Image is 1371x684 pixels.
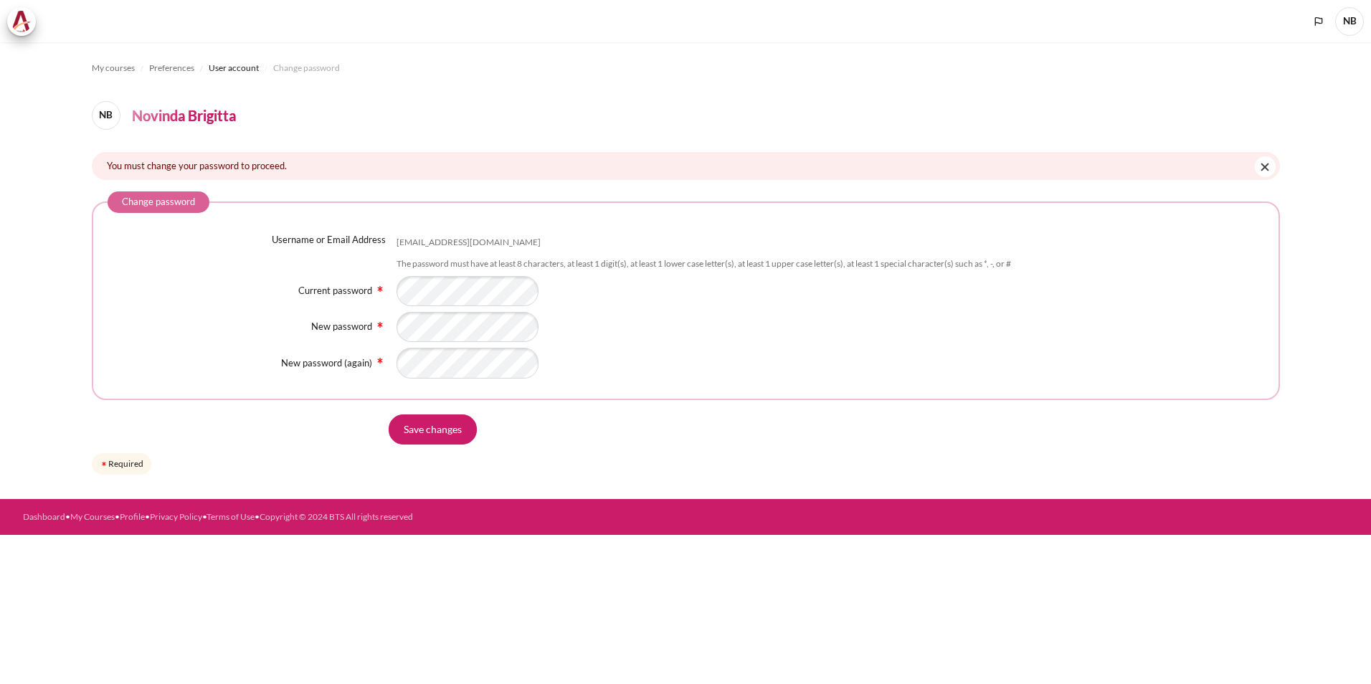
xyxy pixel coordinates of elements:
a: Terms of Use [207,511,255,522]
a: Preferences [149,60,194,77]
label: New password (again) [281,357,372,369]
div: The password must have at least 8 characters, at least 1 digit(s), at least 1 lower case letter(s... [397,258,1011,270]
label: New password [311,320,372,332]
span: User account [209,62,259,75]
span: Preferences [149,62,194,75]
a: My Courses [70,511,115,522]
a: User menu [1335,7,1364,36]
a: Change password [273,60,340,77]
input: Save changes [389,414,477,445]
span: Required [374,356,386,364]
img: Required [374,319,386,331]
span: NB [1335,7,1364,36]
a: NB [92,101,126,130]
button: Languages [1308,11,1329,32]
div: • • • • • [23,510,767,523]
span: Required [374,320,386,328]
label: Current password [298,285,372,296]
img: Required [374,283,386,295]
legend: Change password [108,191,209,213]
label: Username or Email Address [272,233,386,247]
a: Privacy Policy [150,511,202,522]
a: Dashboard [23,511,65,522]
nav: Navigation bar [92,57,1280,80]
img: Required [374,355,386,366]
img: Required field [100,460,108,468]
a: Copyright © 2024 BTS All rights reserved [260,511,413,522]
a: Architeck Architeck [7,7,43,36]
div: [EMAIL_ADDRESS][DOMAIN_NAME] [397,237,541,249]
div: Required [92,453,151,475]
span: NB [92,101,120,130]
a: Profile [120,511,145,522]
span: My courses [92,62,135,75]
h4: Novinda Brigitta [132,105,236,126]
span: Required [374,283,386,292]
span: Change password [273,62,340,75]
img: Architeck [11,11,32,32]
div: You must change your password to proceed. [92,152,1280,180]
a: My courses [92,60,135,77]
